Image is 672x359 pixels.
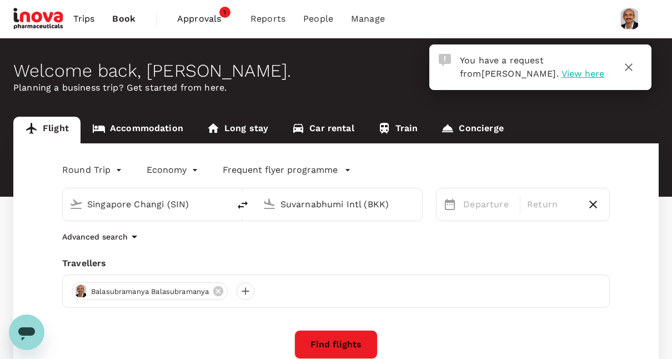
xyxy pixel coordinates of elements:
[351,12,385,26] span: Manage
[294,330,378,359] button: Find flights
[527,198,577,211] p: Return
[366,117,430,143] a: Train
[62,231,128,242] p: Advanced search
[250,12,285,26] span: Reports
[463,198,513,211] p: Departure
[74,285,88,298] img: avatar-684f8186645b8.png
[439,54,451,66] img: Approval Request
[223,163,351,177] button: Frequent flyer programme
[229,192,256,218] button: delete
[81,117,195,143] a: Accommodation
[147,161,200,179] div: Economy
[84,286,215,297] span: Balasubramanya Balasubramanya
[87,196,206,213] input: Depart from
[62,257,610,270] div: Travellers
[9,315,44,350] iframe: Button to launch messaging window
[219,7,230,18] span: 1
[112,12,136,26] span: Book
[13,7,64,31] img: iNova Pharmaceuticals
[223,163,338,177] p: Frequent flyer programme
[62,161,124,179] div: Round Trip
[13,117,81,143] a: Flight
[177,12,233,26] span: Approvals
[482,68,556,79] span: [PERSON_NAME]
[72,282,228,300] div: Balasubramanya Balasubramanya
[303,12,333,26] span: People
[460,55,559,79] span: You have a request from .
[222,203,224,205] button: Open
[280,196,399,213] input: Going to
[280,117,366,143] a: Car rental
[13,61,659,81] div: Welcome back , [PERSON_NAME] .
[195,117,280,143] a: Long stay
[561,68,604,79] span: View here
[619,8,641,30] img: Balasubramanya Balasubramanya
[414,203,417,205] button: Open
[429,117,515,143] a: Concierge
[62,230,141,243] button: Advanced search
[73,12,95,26] span: Trips
[13,81,659,94] p: Planning a business trip? Get started from here.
